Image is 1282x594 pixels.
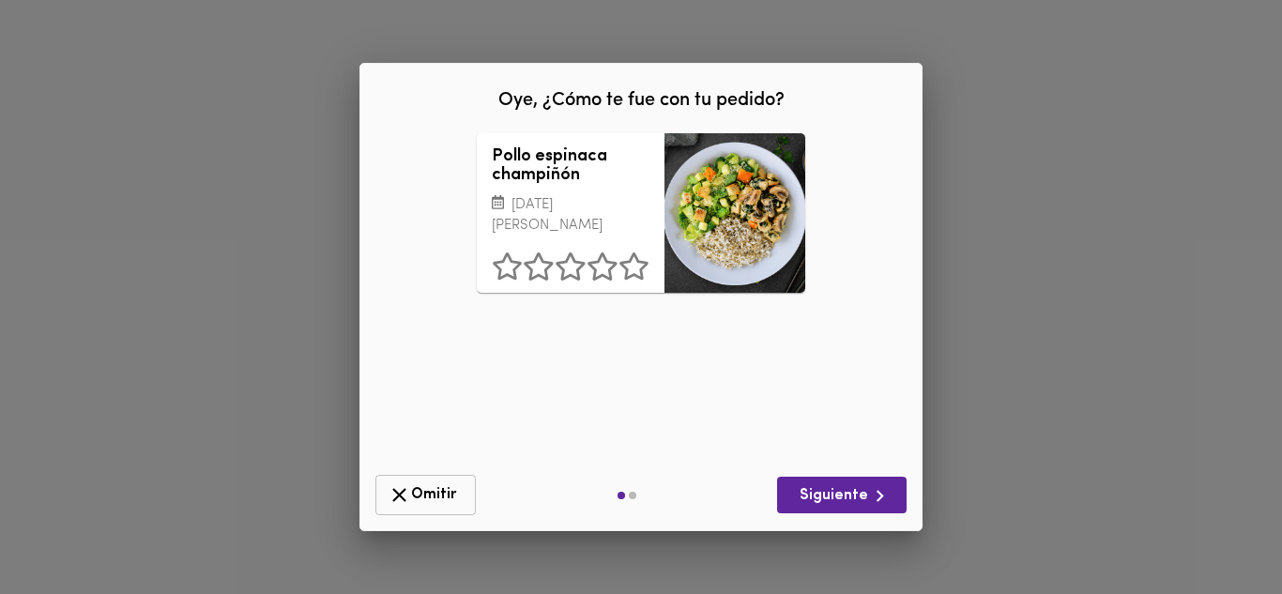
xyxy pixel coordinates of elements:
span: Omitir [388,483,464,507]
button: Siguiente [777,477,907,513]
button: Omitir [375,475,476,515]
span: Siguiente [792,484,892,508]
p: [DATE][PERSON_NAME] [492,195,649,237]
h3: Pollo espinaca champiñón [492,148,649,186]
span: Oye, ¿Cómo te fue con tu pedido? [498,91,785,110]
iframe: Messagebird Livechat Widget [1173,485,1263,575]
div: Pollo espinaca champiñón [664,133,805,293]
